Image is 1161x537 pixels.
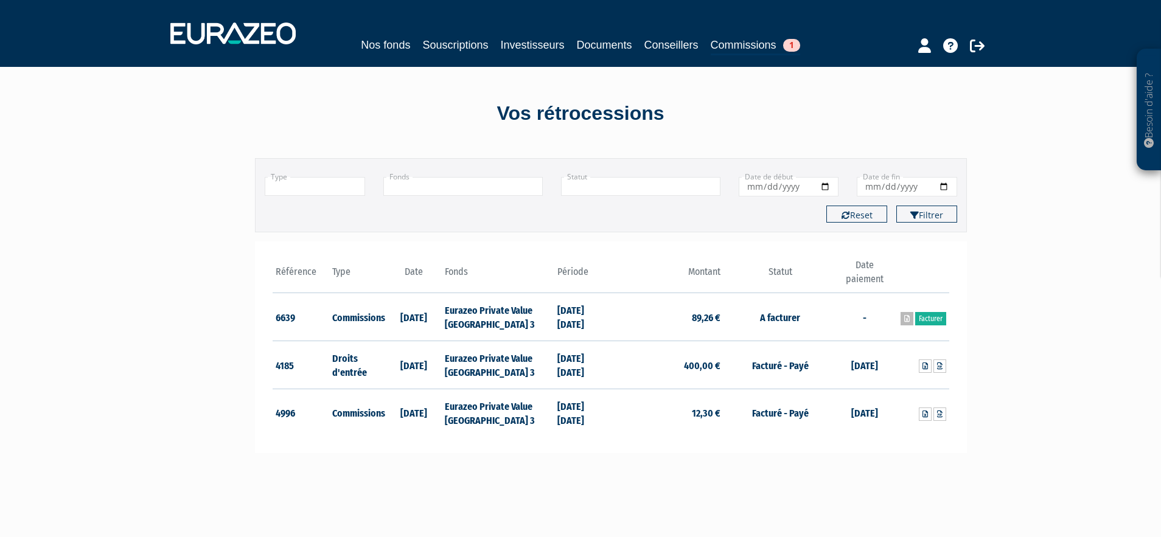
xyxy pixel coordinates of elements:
[723,389,836,436] td: Facturé - Payé
[385,341,442,389] td: [DATE]
[442,293,554,341] td: Eurazeo Private Value [GEOGRAPHIC_DATA] 3
[826,206,887,223] button: Reset
[385,293,442,341] td: [DATE]
[385,258,442,293] th: Date
[500,36,564,54] a: Investisseurs
[611,389,723,436] td: 12,30 €
[329,389,386,436] td: Commissions
[723,341,836,389] td: Facturé - Payé
[723,293,836,341] td: A facturer
[329,341,386,389] td: Droits d'entrée
[422,36,488,54] a: Souscriptions
[554,389,611,436] td: [DATE] [DATE]
[442,389,554,436] td: Eurazeo Private Value [GEOGRAPHIC_DATA] 3
[234,100,927,128] div: Vos rétrocessions
[837,293,893,341] td: -
[273,258,329,293] th: Référence
[329,258,386,293] th: Type
[273,293,329,341] td: 6639
[554,293,611,341] td: [DATE] [DATE]
[837,341,893,389] td: [DATE]
[385,389,442,436] td: [DATE]
[837,389,893,436] td: [DATE]
[577,36,632,54] a: Documents
[554,341,611,389] td: [DATE] [DATE]
[442,258,554,293] th: Fonds
[1142,55,1156,165] p: Besoin d'aide ?
[611,293,723,341] td: 89,26 €
[273,341,329,389] td: 4185
[361,36,410,54] a: Nos fonds
[896,206,957,223] button: Filtrer
[273,389,329,436] td: 4996
[837,258,893,293] th: Date paiement
[644,36,699,54] a: Conseillers
[915,312,946,325] a: Facturer
[329,293,386,341] td: Commissions
[711,36,800,55] a: Commissions1
[783,39,800,52] span: 1
[611,258,723,293] th: Montant
[723,258,836,293] th: Statut
[611,341,723,389] td: 400,00 €
[554,258,611,293] th: Période
[170,23,296,44] img: 1732889491-logotype_eurazeo_blanc_rvb.png
[442,341,554,389] td: Eurazeo Private Value [GEOGRAPHIC_DATA] 3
